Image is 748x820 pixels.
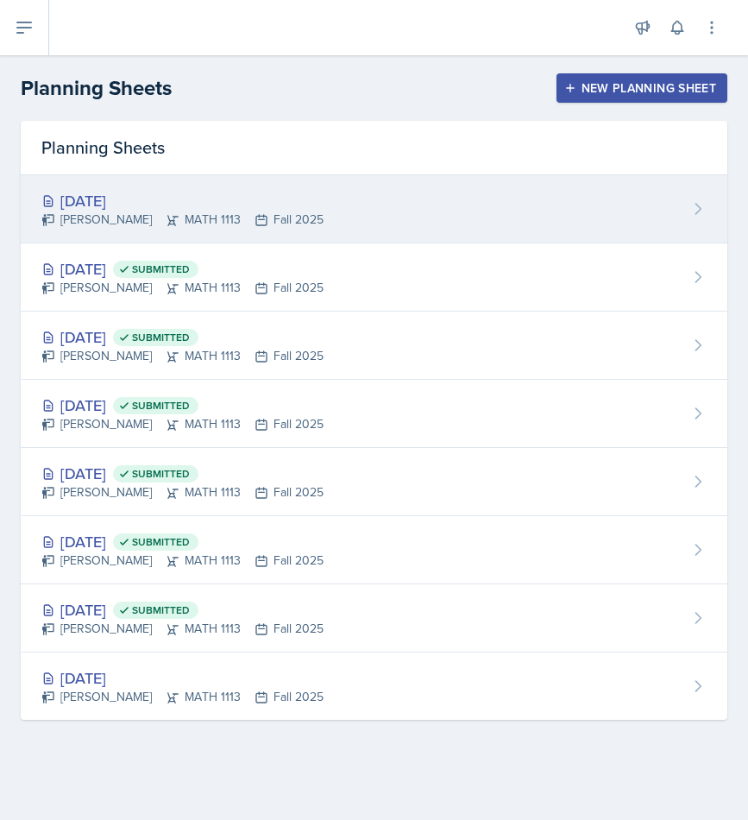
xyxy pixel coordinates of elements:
div: [PERSON_NAME] MATH 1113 Fall 2025 [41,552,324,570]
span: Submitted [132,399,190,413]
div: [DATE] [41,666,324,690]
a: [DATE] [PERSON_NAME]MATH 1113Fall 2025 [21,653,727,720]
a: [DATE] Submitted [PERSON_NAME]MATH 1113Fall 2025 [21,584,727,653]
span: Submitted [132,467,190,481]
div: [PERSON_NAME] MATH 1113 Fall 2025 [41,211,324,229]
button: New Planning Sheet [556,73,727,103]
div: [DATE] [41,462,324,485]
div: [DATE] [41,189,324,212]
div: [DATE] [41,598,324,621]
div: [DATE] [41,257,324,281]
div: [DATE] [41,325,324,349]
h2: Planning Sheets [21,73,172,104]
a: [DATE] Submitted [PERSON_NAME]MATH 1113Fall 2025 [21,243,727,312]
div: [PERSON_NAME] MATH 1113 Fall 2025 [41,620,324,638]
a: [DATE] Submitted [PERSON_NAME]MATH 1113Fall 2025 [21,312,727,380]
span: Submitted [132,535,190,549]
div: [DATE] [41,530,324,553]
a: [DATE] [PERSON_NAME]MATH 1113Fall 2025 [21,175,727,243]
div: [PERSON_NAME] MATH 1113 Fall 2025 [41,279,324,297]
div: [PERSON_NAME] MATH 1113 Fall 2025 [41,415,324,433]
span: Submitted [132,262,190,276]
span: Submitted [132,603,190,617]
span: Submitted [132,331,190,344]
a: [DATE] Submitted [PERSON_NAME]MATH 1113Fall 2025 [21,516,727,584]
div: [DATE] [41,394,324,417]
div: [PERSON_NAME] MATH 1113 Fall 2025 [41,688,324,706]
a: [DATE] Submitted [PERSON_NAME]MATH 1113Fall 2025 [21,448,727,516]
div: New Planning Sheet [568,81,716,95]
a: [DATE] Submitted [PERSON_NAME]MATH 1113Fall 2025 [21,380,727,448]
div: [PERSON_NAME] MATH 1113 Fall 2025 [41,347,324,365]
div: Planning Sheets [21,121,727,175]
div: [PERSON_NAME] MATH 1113 Fall 2025 [41,483,324,501]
